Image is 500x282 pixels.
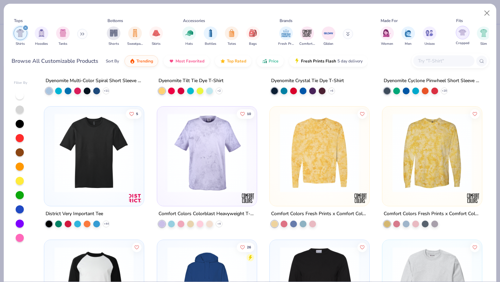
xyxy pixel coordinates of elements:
[16,41,25,46] span: Shirts
[354,191,367,205] img: Comfort Colors logo
[176,58,204,64] span: Most Favorited
[127,26,143,46] div: filter for Sweatpants
[470,242,480,252] button: Like
[14,26,27,46] div: filter for Shirts
[280,18,293,24] div: Brands
[220,58,226,64] img: TopRated.gif
[110,29,118,37] img: Shorts Image
[380,26,394,46] button: filter button
[480,41,487,46] span: Slim
[129,191,142,205] img: District logo
[357,242,367,252] button: Like
[247,245,251,249] span: 26
[35,26,48,46] button: filter button
[271,210,368,218] div: Comfort Colors Fresh Prints x Comfort Colors Long Sleeve
[225,26,238,46] div: filter for Totes
[126,109,141,118] button: Like
[301,58,336,64] span: Fresh Prints Flash
[322,26,335,46] div: filter for Gildan
[250,113,336,192] img: 34ad4b46-4ea9-4906-bfcf-04d29c725a53
[207,29,214,37] img: Bottles Image
[417,57,470,65] input: Try "T-Shirt"
[205,41,216,46] span: Bottles
[423,26,436,46] div: filter for Unisex
[381,41,393,46] span: Women
[228,41,236,46] span: Totes
[330,89,333,93] span: + 6
[299,26,315,46] button: filter button
[380,26,394,46] div: filter for Women
[51,113,137,192] img: d3a8f931-8016-4789-b71b-67710d21d835
[152,29,160,37] img: Skirts Image
[35,41,48,46] span: Hoodies
[217,89,221,93] span: + 2
[337,57,363,65] span: 5 day delivery
[404,29,412,37] img: Men Image
[12,57,98,65] div: Browse All Customizable Products
[401,26,415,46] div: filter for Men
[159,210,255,218] div: Comfort Colors Colorblast Heavyweight T-Shirt
[236,109,254,118] button: Like
[401,26,415,46] button: filter button
[477,26,490,46] button: filter button
[14,26,27,46] button: filter button
[236,242,254,252] button: Like
[384,77,481,85] div: Dyenomite Cyclone Pinwheel Short Sleeve T-Shirt
[183,18,205,24] div: Accessories
[204,26,217,46] div: filter for Bottles
[289,55,368,67] button: Fresh Prints Flash5 day delivery
[109,41,119,46] span: Shorts
[456,41,469,46] span: Cropped
[131,29,139,37] img: Sweatpants Image
[456,26,469,46] button: filter button
[269,58,279,64] span: Price
[59,41,67,46] span: Tanks
[159,77,223,85] div: Dyenomite Tilt Tie Dye T-Shirt
[278,26,294,46] button: filter button
[278,26,294,46] div: filter for Fresh Prints
[16,29,24,37] img: Shirts Image
[46,210,103,218] div: District Very Important Tee
[246,26,260,46] div: filter for Bags
[149,26,163,46] button: filter button
[389,113,475,192] img: eb77c862-7bb6-420f-b7d1-dc84db82c16c
[426,29,433,37] img: Unisex Image
[204,26,217,46] button: filter button
[363,113,449,192] img: d4b0e8f7-24c3-4183-9830-4008329a1737
[136,112,138,115] span: 5
[127,26,143,46] button: filter button
[38,29,45,37] img: Hoodies Image
[383,29,391,37] img: Women Image
[246,26,260,46] button: filter button
[14,80,28,86] div: Filter By
[459,29,466,36] img: Cropped Image
[384,210,481,218] div: Comfort Colors Fresh Prints x Comfort Colors Pocket Long Sleeve
[56,26,70,46] div: filter for Tanks
[164,113,250,192] img: 27c6cb27-5d5c-4d2b-bf76-b46d0731714b
[249,29,256,37] img: Bags Image
[164,55,210,67] button: Most Favorited
[107,18,123,24] div: Bottoms
[249,41,257,46] span: Bags
[423,26,436,46] button: filter button
[46,77,143,85] div: Dyenomite Multi-Color Spiral Short Sleeve T-Shirt
[481,7,494,20] button: Close
[124,55,158,67] button: Trending
[106,58,119,64] div: Sort By
[182,26,196,46] button: filter button
[35,26,48,46] div: filter for Hoodies
[56,26,70,46] button: filter button
[271,77,344,85] div: Dyenomite Crystal Tie Dye T-Shirt
[294,58,300,64] img: flash.gif
[225,26,238,46] button: filter button
[466,191,480,205] img: Comfort Colors logo
[470,109,480,118] button: Like
[299,41,315,46] span: Comfort Colors
[127,41,143,46] span: Sweatpants
[456,26,469,46] div: filter for Cropped
[241,191,255,205] img: Comfort Colors logo
[182,26,196,46] div: filter for Hats
[323,28,334,38] img: Gildan Image
[477,26,490,46] div: filter for Slim
[480,29,487,37] img: Slim Image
